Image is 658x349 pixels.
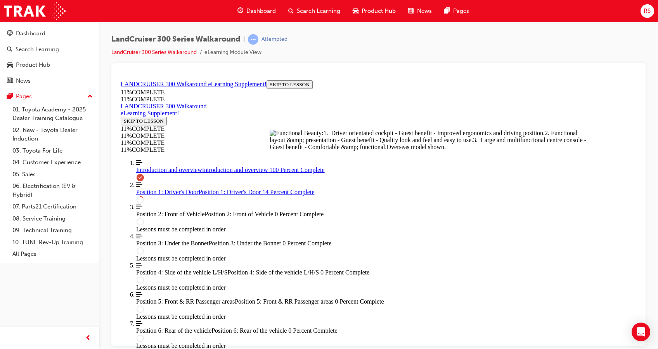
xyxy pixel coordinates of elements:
div: Dashboard [16,29,45,38]
div: Pages [16,92,32,101]
span: news-icon [408,6,414,16]
div: Product Hub [16,61,50,69]
span: news-icon [7,78,13,85]
a: Product Hub [3,58,96,72]
a: Dashboard [3,26,96,41]
a: 05. Sales [9,168,96,181]
span: prev-icon [85,333,91,343]
a: 08. Service Training [9,213,96,225]
span: LandCruiser 300 Series Walkaround [111,35,240,44]
a: All Pages [9,248,96,260]
a: car-iconProduct Hub [346,3,402,19]
span: guage-icon [237,6,243,16]
div: News [16,76,31,85]
a: 07. Parts21 Certification [9,201,96,213]
button: DashboardSearch LearningProduct HubNews [3,25,96,89]
a: 02. New - Toyota Dealer Induction [9,124,96,145]
li: eLearning Module View [204,48,261,57]
span: pages-icon [444,6,450,16]
a: News [3,74,96,88]
a: search-iconSearch Learning [282,3,346,19]
button: RS [641,4,654,18]
a: guage-iconDashboard [231,3,282,19]
span: Product Hub [362,7,396,16]
span: RS [644,7,651,16]
div: Attempted [261,36,287,43]
a: 06. Electrification (EV & Hybrid) [9,180,96,201]
span: car-icon [353,6,358,16]
span: car-icon [7,62,13,69]
span: Dashboard [246,7,276,16]
span: up-icon [87,92,93,102]
span: Search Learning [297,7,340,16]
a: 09. Technical Training [9,224,96,236]
a: 01. Toyota Academy - 2025 Dealer Training Catalogue [9,104,96,124]
span: News [417,7,432,16]
button: Pages [3,89,96,104]
a: Search Learning [3,42,96,57]
a: 03. Toyota For Life [9,145,96,157]
div: Search Learning [16,45,59,54]
span: search-icon [288,6,294,16]
span: search-icon [7,46,12,53]
a: news-iconNews [402,3,438,19]
span: learningRecordVerb_ATTEMPT-icon [248,34,258,45]
a: 10. TUNE Rev-Up Training [9,236,96,248]
span: guage-icon [7,30,13,37]
a: pages-iconPages [438,3,475,19]
span: | [243,35,245,44]
div: Open Intercom Messenger [632,323,650,341]
span: Pages [453,7,469,16]
a: 04. Customer Experience [9,156,96,168]
img: Trak [4,2,66,20]
span: pages-icon [7,93,13,100]
a: LandCruiser 300 Series Walkaround [111,49,197,56]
